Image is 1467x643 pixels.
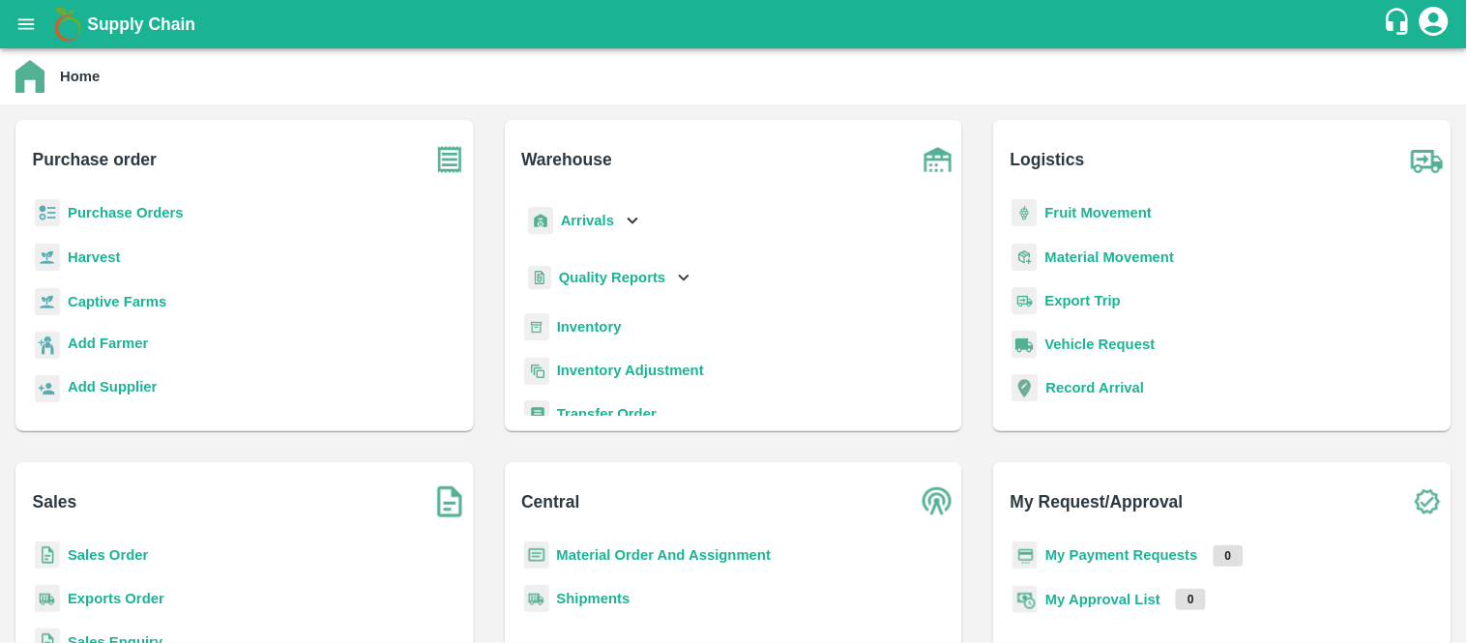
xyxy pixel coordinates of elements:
[35,585,60,613] img: shipments
[60,69,100,84] b: Home
[33,488,77,515] b: Sales
[524,357,549,385] img: inventory
[914,135,962,184] img: warehouse
[35,375,60,403] img: supplier
[1012,585,1038,614] img: approval
[35,243,60,272] img: harvest
[914,478,962,526] img: central
[528,207,553,235] img: whArrival
[68,333,148,359] a: Add Farmer
[1012,541,1038,570] img: payment
[87,15,195,34] b: Supply Chain
[557,363,704,378] a: Inventory Adjustment
[33,146,157,173] b: Purchase order
[1403,135,1452,184] img: truck
[1011,488,1184,515] b: My Request/Approval
[524,541,549,570] img: centralMaterial
[425,135,474,184] img: purchase
[524,313,549,341] img: whInventory
[1012,331,1038,359] img: vehicle
[1011,146,1085,173] b: Logistics
[68,376,157,402] a: Add Supplier
[1383,7,1417,42] div: customer-support
[1012,243,1038,272] img: material
[35,332,60,360] img: farmer
[1045,336,1156,352] a: Vehicle Request
[557,547,772,563] a: Material Order And Assignment
[68,547,148,563] a: Sales Order
[557,319,622,335] a: Inventory
[524,258,695,298] div: Quality Reports
[48,5,87,44] img: logo
[1012,287,1038,315] img: delivery
[425,478,474,526] img: soSales
[68,294,166,309] a: Captive Farms
[68,379,157,395] b: Add Supplier
[15,60,44,93] img: home
[1045,592,1160,607] a: My Approval List
[1046,380,1145,395] a: Record Arrival
[35,287,60,316] img: harvest
[521,146,612,173] b: Warehouse
[559,270,666,285] b: Quality Reports
[4,2,48,46] button: open drawer
[557,591,631,606] a: Shipments
[524,400,549,428] img: whTransfer
[35,199,60,227] img: reciept
[1417,4,1452,44] div: account of current user
[1045,547,1198,563] a: My Payment Requests
[68,591,164,606] a: Exports Order
[1012,374,1039,401] img: recordArrival
[524,585,549,613] img: shipments
[1012,199,1038,227] img: fruit
[1045,249,1175,265] a: Material Movement
[1403,478,1452,526] img: check
[561,213,614,228] b: Arrivals
[68,249,120,265] a: Harvest
[524,199,644,243] div: Arrivals
[528,266,551,290] img: qualityReport
[68,336,148,351] b: Add Farmer
[1176,589,1206,610] p: 0
[68,205,184,220] a: Purchase Orders
[1045,205,1153,220] a: Fruit Movement
[87,11,1383,38] a: Supply Chain
[557,406,657,422] a: Transfer Order
[1045,293,1121,308] a: Export Trip
[521,488,579,515] b: Central
[1214,545,1244,567] p: 0
[35,541,60,570] img: sales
